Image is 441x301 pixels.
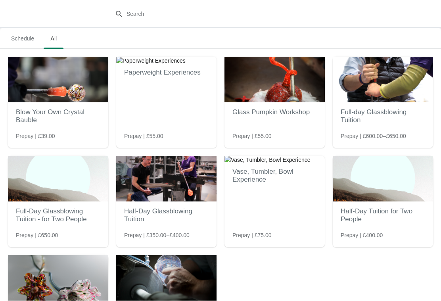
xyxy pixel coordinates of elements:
span: Prepay | £400.00 [341,231,383,239]
img: Full-day Glassblowing Tuition [333,57,433,102]
h2: Paperweight Experiences [124,65,209,81]
img: Half-Day Tuition for Two People [333,156,433,201]
img: Half-Day Glassblowing Tuition [116,156,217,201]
img: One Day Diamond Glass Cutting Heritage Workshop [116,255,217,301]
img: Full-Day Glassblowing Tuition - for Two People [8,156,108,201]
input: Search [126,7,331,21]
span: Prepay | £600.00–£650.00 [341,132,406,140]
img: Blow Your Own Crystal Bauble [8,57,108,102]
h2: Full-day Glassblowing Tuition [341,104,425,128]
h2: Glass Pumpkin Workshop [232,104,317,120]
img: Glass Flower Workshop [8,255,108,301]
h2: Half-Day Tuition for Two People [341,203,425,227]
h2: Blow Your Own Crystal Bauble [16,104,100,128]
h2: Half-Day Glassblowing Tuition [124,203,209,227]
span: Schedule [5,31,40,46]
h2: Full-Day Glassblowing Tuition - for Two People [16,203,100,227]
span: Prepay | £55.00 [124,132,163,140]
h2: Vase, Tumbler, Bowl Experience [232,164,317,188]
span: Prepay | £350.00–£400.00 [124,231,190,239]
img: Glass Pumpkin Workshop [224,57,325,102]
span: Prepay | £39.00 [16,132,55,140]
img: Vase, Tumbler, Bowl Experience [224,156,311,164]
img: Paperweight Experiences [116,57,186,65]
span: Prepay | £650.00 [16,231,58,239]
span: Prepay | £75.00 [232,231,272,239]
span: Prepay | £55.00 [232,132,272,140]
span: All [44,31,63,46]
